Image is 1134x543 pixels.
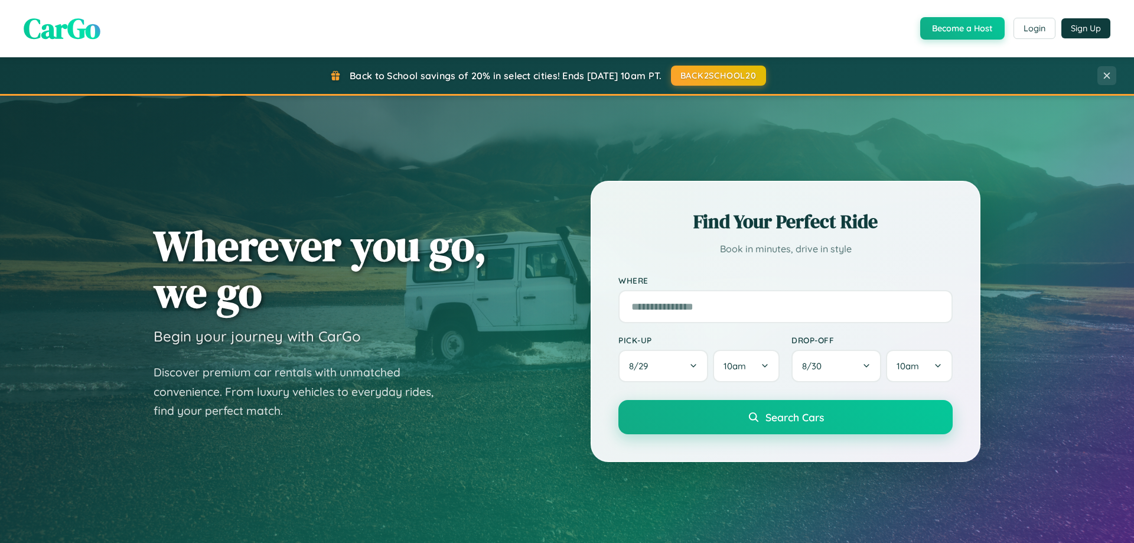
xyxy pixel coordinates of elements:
button: 8/29 [618,350,708,382]
button: Sign Up [1061,18,1110,38]
p: Book in minutes, drive in style [618,240,953,258]
h2: Find Your Perfect Ride [618,209,953,235]
label: Where [618,275,953,285]
span: CarGo [24,9,100,48]
span: Search Cars [765,411,824,424]
p: Discover premium car rentals with unmatched convenience. From luxury vehicles to everyday rides, ... [154,363,449,421]
span: 10am [897,360,919,372]
span: 10am [724,360,746,372]
button: 10am [713,350,780,382]
button: Search Cars [618,400,953,434]
button: 10am [886,350,953,382]
h1: Wherever you go, we go [154,222,487,316]
button: BACK2SCHOOL20 [671,66,766,86]
label: Pick-up [618,335,780,345]
button: Login [1014,18,1055,39]
span: 8 / 29 [629,360,654,372]
span: Back to School savings of 20% in select cities! Ends [DATE] 10am PT. [350,70,661,82]
button: 8/30 [791,350,881,382]
button: Become a Host [920,17,1005,40]
span: 8 / 30 [802,360,827,372]
h3: Begin your journey with CarGo [154,327,361,345]
label: Drop-off [791,335,953,345]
